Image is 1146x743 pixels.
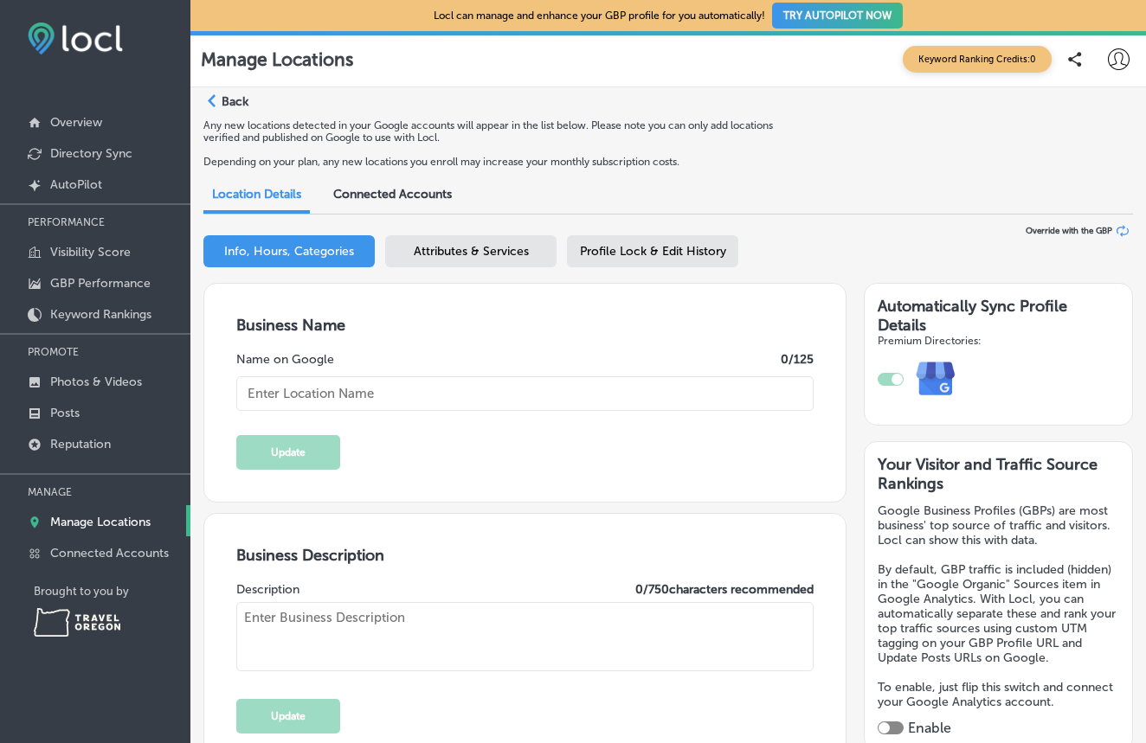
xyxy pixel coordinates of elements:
span: Info, Hours, Categories [224,244,354,259]
span: Connected Accounts [333,187,452,202]
span: Profile Lock & Edit History [580,244,726,259]
p: By default, GBP traffic is included (hidden) in the "Google Organic" Sources item in Google Analy... [878,562,1118,665]
p: Brought to you by [34,585,190,598]
label: Name on Google [236,352,334,367]
p: Manage Locations [50,515,151,529]
h3: Your Visitor and Traffic Source Rankings [878,455,1118,493]
h3: Business Description [236,546,814,565]
p: Directory Sync [50,146,132,161]
img: e7ababfa220611ac49bdb491a11684a6.png [904,347,969,412]
p: Reputation [50,437,111,452]
h3: Business Name [236,316,814,335]
p: Overview [50,115,102,130]
h3: Automatically Sync Profile Details [878,297,1118,335]
label: 0 /125 [781,352,814,367]
span: Attributes & Services [414,244,529,259]
input: Enter Location Name [236,376,814,411]
label: Description [236,582,299,597]
p: To enable, just flip this switch and connect your Google Analytics account. [878,680,1118,709]
img: fda3e92497d09a02dc62c9cd864e3231.png [28,22,123,54]
h4: Premium Directories: [878,335,1118,347]
button: TRY AUTOPILOT NOW [772,3,903,29]
img: Travel Oregon [34,608,120,637]
p: Google Business Profiles (GBPs) are most business' top source of traffic and visitors. Locl can s... [878,503,1118,548]
span: Keyword Ranking Credits: 0 [903,46,1052,73]
p: GBP Performance [50,276,151,291]
p: AutoPilot [50,177,102,192]
p: Keyword Rankings [50,307,151,322]
p: Manage Locations [201,48,353,70]
button: Update [236,435,340,470]
p: Photos & Videos [50,375,142,389]
p: Visibility Score [50,245,131,259]
p: Posts [50,406,80,420]
p: Back [222,94,248,109]
button: Update [236,699,340,733]
p: Any new locations detected in your Google accounts will appear in the list below. Please note you... [203,119,808,144]
span: Override with the GBP [1026,226,1112,236]
p: Connected Accounts [50,546,169,560]
span: Location Details [212,187,301,202]
label: 0 / 750 characters recommended [635,582,814,597]
p: Depending on your plan, any new locations you enroll may increase your monthly subscription costs. [203,156,808,168]
label: Enable [908,720,951,736]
